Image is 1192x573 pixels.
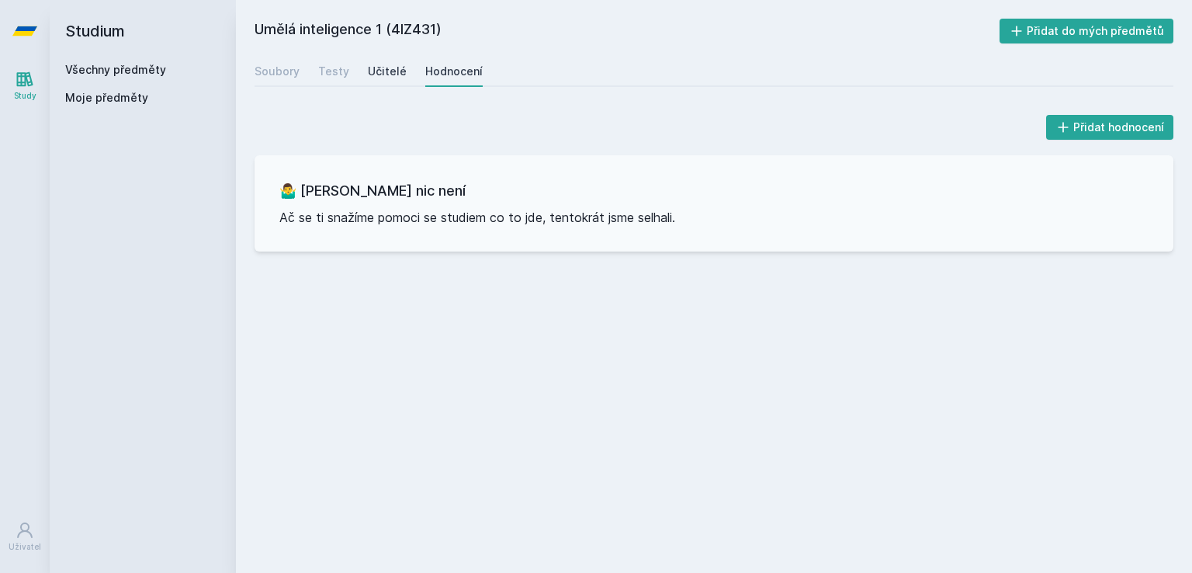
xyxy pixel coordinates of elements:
[14,90,36,102] div: Study
[255,19,1000,43] h2: Umělá inteligence 1 (4IZ431)
[318,56,349,87] a: Testy
[3,62,47,109] a: Study
[425,64,483,79] div: Hodnocení
[279,208,1149,227] p: Ač se ti snažíme pomoci se studiem co to jde, tentokrát jsme selhali.
[1046,115,1174,140] button: Přidat hodnocení
[279,180,1149,202] h3: 🤷‍♂️ [PERSON_NAME] nic není
[368,64,407,79] div: Učitelé
[425,56,483,87] a: Hodnocení
[3,513,47,561] a: Uživatel
[9,541,41,553] div: Uživatel
[255,56,300,87] a: Soubory
[1000,19,1174,43] button: Přidat do mých předmětů
[255,64,300,79] div: Soubory
[318,64,349,79] div: Testy
[368,56,407,87] a: Učitelé
[65,63,166,76] a: Všechny předměty
[65,90,148,106] span: Moje předměty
